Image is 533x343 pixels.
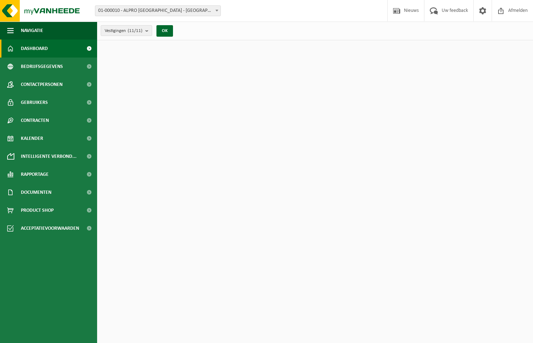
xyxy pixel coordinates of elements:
span: Contracten [21,111,49,129]
span: Acceptatievoorwaarden [21,219,79,237]
span: Navigatie [21,22,43,40]
span: Intelligente verbond... [21,147,77,165]
span: Vestigingen [105,26,142,36]
button: OK [156,25,173,37]
span: Product Shop [21,201,54,219]
button: Vestigingen(11/11) [101,25,152,36]
span: Bedrijfsgegevens [21,58,63,76]
span: Contactpersonen [21,76,63,93]
span: 01-000010 - ALPRO NV - WEVELGEM [95,5,221,16]
count: (11/11) [128,28,142,33]
span: Rapportage [21,165,49,183]
span: 01-000010 - ALPRO NV - WEVELGEM [95,6,220,16]
span: Documenten [21,183,51,201]
span: Kalender [21,129,43,147]
span: Dashboard [21,40,48,58]
span: Gebruikers [21,93,48,111]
